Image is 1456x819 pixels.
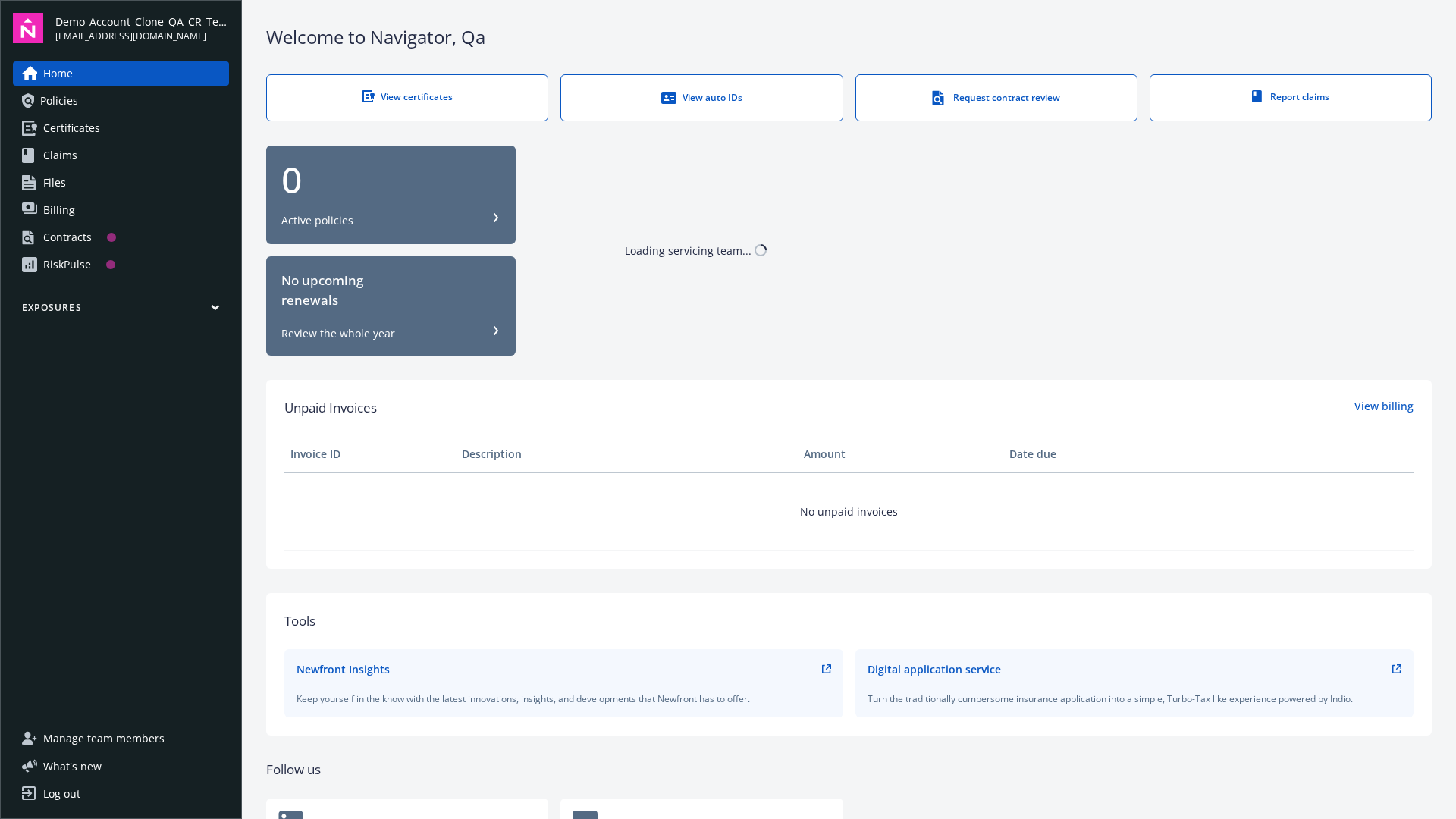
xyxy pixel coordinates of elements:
div: Tools [284,611,1414,631]
button: Demo_Account_Clone_QA_CR_Tests_Prospect[EMAIL_ADDRESS][DOMAIN_NAME] [55,13,229,43]
a: Billing [13,198,229,222]
img: navigator-logo.svg [13,13,43,43]
th: Amount [798,436,1003,472]
th: Invoice ID [284,436,456,472]
div: Loading servicing team... [625,243,752,259]
div: Report claims [1181,90,1401,103]
a: View auto IDs [560,74,843,121]
button: No upcomingrenewalsReview the whole year [266,256,516,356]
div: Log out [43,782,80,806]
div: 0 [281,162,500,198]
div: Review the whole year [281,326,395,341]
button: What's new [13,758,126,774]
a: View billing [1354,398,1414,418]
a: Request contract review [855,74,1137,121]
a: Home [13,61,229,86]
a: RiskPulse [13,253,229,277]
a: Claims [13,143,229,168]
a: View certificates [266,74,548,121]
span: Manage team members [43,726,165,751]
div: Keep yourself in the know with the latest innovations, insights, and developments that Newfront h... [297,692,831,705]
span: Claims [43,143,77,168]
span: [EMAIL_ADDRESS][DOMAIN_NAME] [55,30,229,43]
a: Manage team members [13,726,229,751]
div: View certificates [297,90,517,103]
div: Follow us [266,760,1432,780]
a: Certificates [13,116,229,140]
div: View auto IDs [591,90,811,105]
a: Contracts [13,225,229,249]
span: Billing [43,198,75,222]
td: No unpaid invoices [284,472,1414,550]
span: What ' s new [43,758,102,774]
a: Report claims [1150,74,1432,121]
span: Policies [40,89,78,113]
div: Active policies [281,213,353,228]
a: Files [13,171,229,195]
span: Unpaid Invoices [284,398,377,418]
div: Welcome to Navigator , Qa [266,24,1432,50]
button: Exposures [13,301,229,320]
th: Description [456,436,798,472]
div: No upcoming renewals [281,271,500,311]
div: Turn the traditionally cumbersome insurance application into a simple, Turbo-Tax like experience ... [868,692,1402,705]
span: Certificates [43,116,100,140]
span: Demo_Account_Clone_QA_CR_Tests_Prospect [55,14,229,30]
span: Files [43,171,66,195]
div: Contracts [43,225,92,249]
div: Request contract review [886,90,1106,105]
th: Date due [1003,436,1175,472]
span: Home [43,61,73,86]
div: RiskPulse [43,253,91,277]
button: 0Active policies [266,146,516,245]
div: Digital application service [868,661,1001,677]
div: Newfront Insights [297,661,390,677]
a: Policies [13,89,229,113]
